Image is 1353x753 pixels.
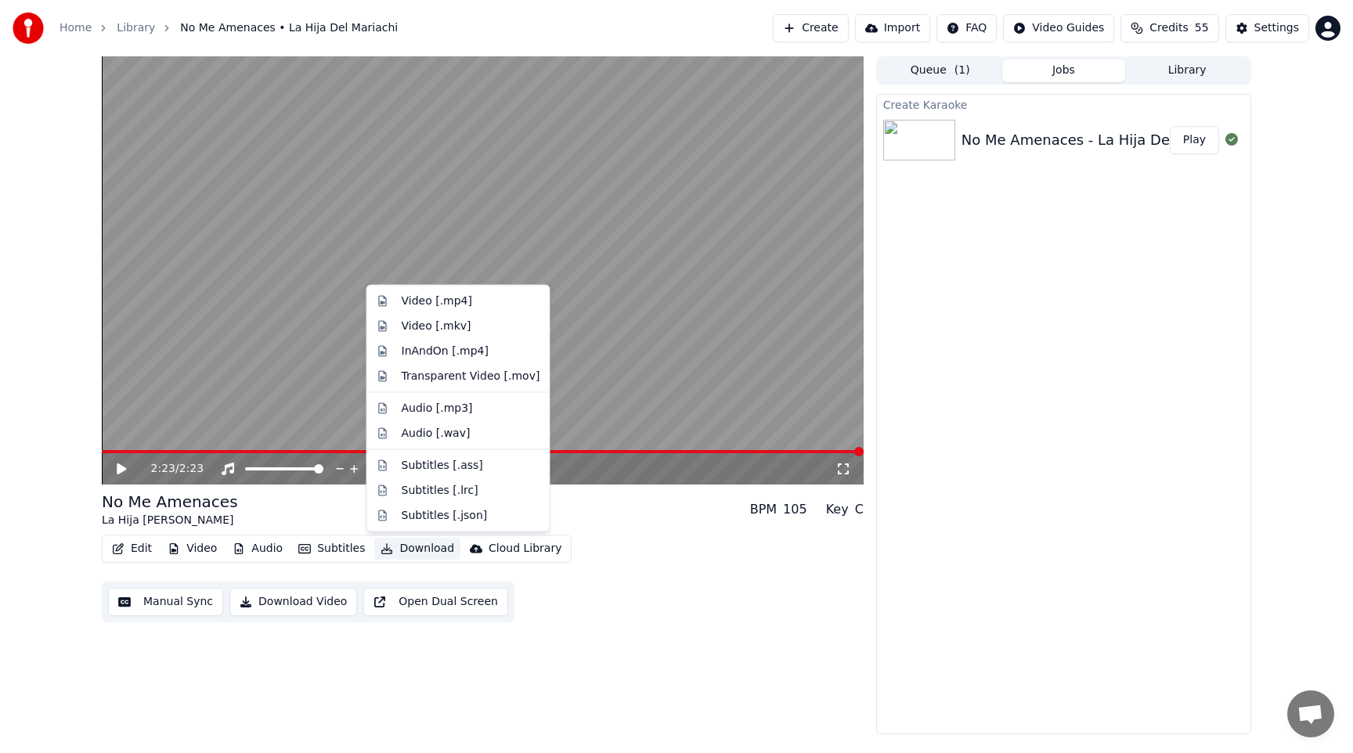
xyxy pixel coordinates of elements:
div: BPM [750,500,777,519]
div: Subtitles [.ass] [402,457,483,473]
div: Video [.mkv] [402,318,471,333]
button: Audio [226,538,289,560]
div: Audio [.mp3] [402,400,473,416]
div: No Me Amenaces - La Hija Del Mariachi [962,129,1238,151]
button: Play [1170,126,1219,154]
img: youka [13,13,44,44]
div: / [151,461,189,477]
div: Subtitles [.lrc] [402,482,478,498]
div: Open chat [1287,690,1334,737]
div: Subtitles [.json] [402,507,488,523]
div: Transparent Video [.mov] [402,368,540,384]
button: Edit [106,538,158,560]
span: 55 [1195,20,1209,36]
div: No Me Amenaces [102,491,238,513]
nav: breadcrumb [60,20,398,36]
div: InAndOn [.mp4] [402,343,489,358]
button: Subtitles [292,538,371,560]
button: Queue [879,59,1002,82]
div: Create Karaoke [877,95,1250,113]
button: Download [374,538,460,560]
button: Video Guides [1003,14,1114,42]
span: 2:23 [151,461,175,477]
button: Create [773,14,849,42]
button: Manual Sync [108,588,223,616]
span: No Me Amenaces • La Hija Del Mariachi [180,20,398,36]
div: Video [.mp4] [402,294,472,309]
div: La Hija [PERSON_NAME] [102,513,238,528]
div: Settings [1254,20,1299,36]
span: Credits [1149,20,1188,36]
div: 105 [783,500,807,519]
span: 2:23 [179,461,204,477]
button: Settings [1225,14,1309,42]
button: Library [1125,59,1249,82]
div: Audio [.wav] [402,425,471,441]
span: ( 1 ) [954,63,970,78]
button: Import [855,14,930,42]
div: Cloud Library [489,541,561,557]
button: Download Video [229,588,357,616]
div: Key [826,500,849,519]
a: Home [60,20,92,36]
a: Library [117,20,155,36]
button: Open Dual Screen [363,588,508,616]
button: Jobs [1002,59,1126,82]
button: Video [161,538,223,560]
button: Credits55 [1120,14,1218,42]
button: FAQ [936,14,997,42]
div: C [855,500,864,519]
